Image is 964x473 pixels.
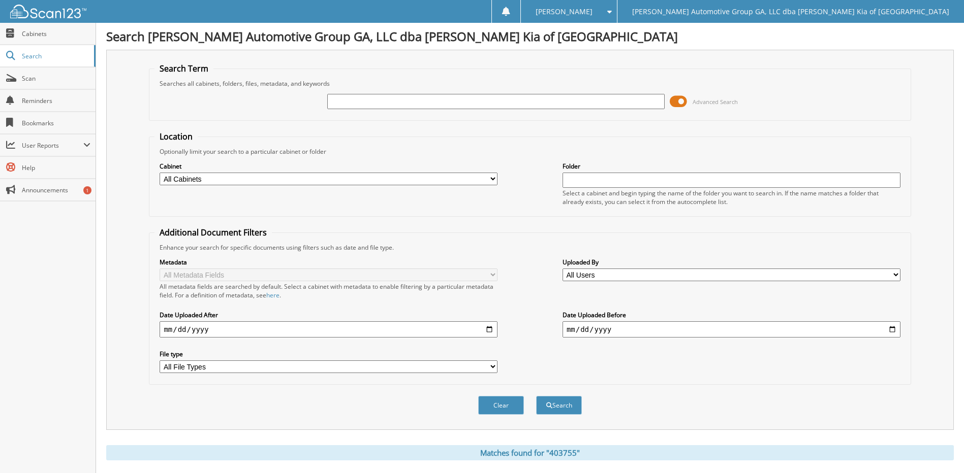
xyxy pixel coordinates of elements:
[154,131,198,142] legend: Location
[693,98,738,106] span: Advanced Search
[154,147,905,156] div: Optionally limit your search to a particular cabinet or folder
[10,5,86,18] img: scan123-logo-white.svg
[632,9,949,15] span: [PERSON_NAME] Automotive Group GA, LLC dba [PERSON_NAME] Kia of [GEOGRAPHIC_DATA]
[154,79,905,88] div: Searches all cabinets, folders, files, metadata, and keywords
[160,350,497,358] label: File type
[22,96,90,105] span: Reminders
[536,396,582,415] button: Search
[536,9,593,15] span: [PERSON_NAME]
[154,63,213,74] legend: Search Term
[160,258,497,266] label: Metadata
[563,321,900,337] input: end
[563,162,900,171] label: Folder
[106,28,954,45] h1: Search [PERSON_NAME] Automotive Group GA, LLC dba [PERSON_NAME] Kia of [GEOGRAPHIC_DATA]
[106,445,954,460] div: Matches found for "403755"
[160,162,497,171] label: Cabinet
[22,163,90,172] span: Help
[563,258,900,266] label: Uploaded By
[160,282,497,299] div: All metadata fields are searched by default. Select a cabinet with metadata to enable filtering b...
[83,186,91,194] div: 1
[266,291,279,299] a: here
[478,396,524,415] button: Clear
[22,186,90,194] span: Announcements
[154,227,272,238] legend: Additional Document Filters
[154,243,905,252] div: Enhance your search for specific documents using filters such as date and file type.
[22,74,90,83] span: Scan
[22,52,89,60] span: Search
[563,311,900,319] label: Date Uploaded Before
[22,29,90,38] span: Cabinets
[160,311,497,319] label: Date Uploaded After
[563,189,900,206] div: Select a cabinet and begin typing the name of the folder you want to search in. If the name match...
[22,119,90,127] span: Bookmarks
[22,141,83,150] span: User Reports
[160,321,497,337] input: start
